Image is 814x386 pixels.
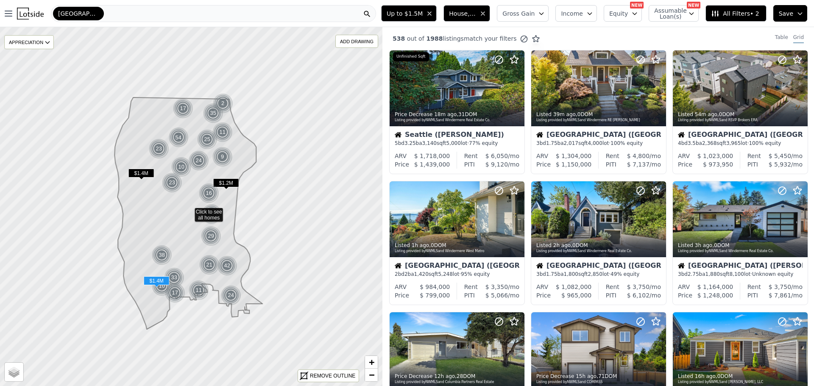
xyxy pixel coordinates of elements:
span: match your filters [464,34,517,43]
span: $ 1,248,000 [697,292,733,299]
div: NEW [630,2,644,8]
img: g1.png [171,157,192,177]
div: Rent [606,152,619,160]
span: House, Multifamily [449,9,476,18]
a: Zoom out [365,369,378,381]
span: All Filters • 2 [711,9,759,18]
img: g1.png [201,204,222,224]
span: 1,420 [414,271,429,277]
div: /mo [761,152,803,160]
span: $ 1,304,000 [556,153,592,159]
div: 29 [201,226,221,246]
div: [GEOGRAPHIC_DATA] ([GEOGRAPHIC_DATA]) [395,262,519,271]
div: Price [536,160,551,169]
span: $ 7,861 [769,292,791,299]
span: $ 5,450 [769,153,791,159]
div: /mo [761,283,803,291]
div: 21 [199,255,220,275]
div: Listing provided by NWMLS and Windermere West Metro [395,249,520,254]
div: 10 [171,157,192,177]
div: ARV [395,152,407,160]
time: 2025-09-18 23:54 [695,373,716,379]
div: Rent [464,152,478,160]
div: /mo [619,152,661,160]
time: 2025-09-19 15:13 [434,111,457,117]
div: ARV [536,152,548,160]
img: g1.png [212,147,233,167]
div: 9 [212,147,233,167]
div: ARV [678,152,690,160]
div: ARV [678,283,690,291]
span: 5,248 [438,271,452,277]
span: $ 1,718,000 [414,153,450,159]
div: /mo [758,160,803,169]
button: Equity [604,5,642,22]
div: 5 bd 3.25 ba sqft lot · 77% equity [395,140,519,147]
a: Price Decrease 18m ago,31DOMListing provided byNWMLSand Windermere Real Estate Co.Unfinished Sqft... [389,50,524,174]
span: 1988 [424,35,443,42]
div: Listing provided by NWMLS and Windermere RE [PERSON_NAME] [536,118,662,123]
span: 2,017 [564,140,578,146]
span: $ 3,350 [485,283,508,290]
span: $ 9,120 [485,161,508,168]
span: $ 984,000 [420,283,450,290]
div: Grid [793,34,804,43]
div: $1.2M [213,178,239,191]
a: Zoom in [365,356,378,369]
img: g1.png [199,183,220,203]
time: 2025-09-19 00:15 [576,373,597,379]
div: ADD DRAWING [336,35,378,47]
div: 38 [152,245,172,265]
button: Save [773,5,807,22]
span: $ 1,082,000 [556,283,592,290]
img: g1.png [152,245,173,265]
div: /mo [475,160,519,169]
img: g1.png [149,139,170,159]
span: $ 973,950 [703,161,733,168]
div: /mo [758,291,803,300]
div: 3 bd 2.75 ba sqft lot · Unknown equity [678,271,803,278]
div: Listing provided by NWMLS and Windermere Real Estate Co. [395,118,520,123]
img: House [678,262,685,269]
a: Listed 1h ago,0DOMListing provided byNWMLSand Windermere West MetroHouse[GEOGRAPHIC_DATA] ([GEOGR... [389,181,524,305]
div: Listed , 0 DOM [395,242,520,249]
div: 25 [197,129,217,150]
div: 3 bd 1.75 ba sqft lot · 100% equity [536,140,661,147]
div: 17 [165,283,185,303]
div: Listed , 0 DOM [678,242,803,249]
div: Listing provided by NWMLS and RSVP Brokers ERA [678,118,803,123]
a: Layers [5,363,23,381]
div: 54 [167,127,189,148]
div: PITI [606,291,616,300]
span: 2,850 [588,271,602,277]
span: $1.4M [144,276,170,285]
img: g1.png [221,285,242,305]
time: 2025-09-19 14:07 [412,242,429,248]
a: Listed 2h ago,0DOMListing provided byNWMLSand Windermere Real Estate Co.House[GEOGRAPHIC_DATA] ([... [531,181,666,305]
span: $ 799,000 [420,292,450,299]
button: House, Multifamily [443,5,490,22]
span: 2,368 [702,140,716,146]
div: Price Decrease , 71 DOM [536,373,662,380]
div: PITI [606,160,616,169]
div: Price [395,291,409,300]
div: Listing provided by NWMLS and [PERSON_NAME], LLC [678,380,803,385]
div: PITI [747,160,758,169]
div: Listing provided by NWMLS and Windermere Real Estate Co. [536,249,662,254]
div: 24 [201,204,222,224]
div: /mo [475,291,519,300]
div: Price [678,160,692,169]
div: PITI [464,160,475,169]
div: [GEOGRAPHIC_DATA] ([GEOGRAPHIC_DATA]) [536,262,661,271]
time: 2025-09-19 14:37 [695,111,717,117]
span: [GEOGRAPHIC_DATA] [58,9,99,18]
div: 35 [203,103,223,123]
div: Listing provided by NWMLS and Windermere Real Estate Co. [678,249,803,254]
img: House [678,131,685,138]
button: Income [555,5,597,22]
div: Table [775,34,788,43]
img: g1.png [203,103,224,123]
span: Up to $1.5M [387,9,423,18]
div: 23 [149,139,169,159]
span: $ 4,800 [627,153,650,159]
